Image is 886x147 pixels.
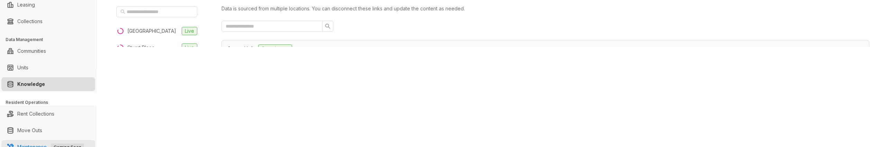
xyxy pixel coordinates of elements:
[17,77,45,91] a: Knowledge
[120,9,125,14] span: search
[1,124,95,137] li: Move Outs
[6,99,97,106] h3: Resident Operations
[1,44,95,58] li: Communities
[859,46,864,50] span: expanded
[1,107,95,121] li: Rent Collections
[6,37,97,43] h3: Data Management
[182,27,197,35] span: Live
[182,43,197,52] span: Live
[17,124,42,137] a: Move Outs
[17,107,54,121] a: Rent Collections
[127,44,155,51] div: Stuart Place
[17,44,46,58] a: Communities
[17,61,28,75] a: Units
[258,45,292,53] span: Complete
[1,77,95,91] li: Knowledge
[127,27,176,35] div: [GEOGRAPHIC_DATA]
[325,23,331,29] span: search
[1,14,95,28] li: Collections
[1,61,95,75] li: Units
[227,45,255,52] span: General Info
[221,5,869,12] div: Data is sourced from multiple locations. You can disconnect these links and update the content as...
[222,40,869,57] div: General InfoComplete
[17,14,43,28] a: Collections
